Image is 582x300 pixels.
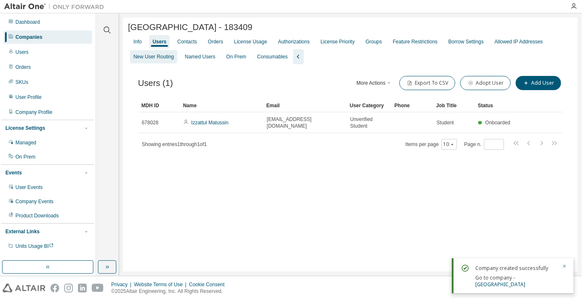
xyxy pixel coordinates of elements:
[111,288,230,295] p: © 2025 Altair Engineering, Inc. All Rights Reserved.
[15,49,28,55] div: Users
[15,19,40,25] div: Dashboard
[5,125,45,131] div: License Settings
[15,198,53,205] div: Company Events
[128,23,252,32] span: [GEOGRAPHIC_DATA] - 183409
[267,116,343,129] span: [EMAIL_ADDRESS][DOMAIN_NAME]
[185,53,215,60] div: Named Users
[15,94,42,101] div: User Profile
[134,281,189,288] div: Website Terms of Use
[399,76,455,90] button: Export To CSV
[15,109,53,116] div: Company Profile
[3,284,45,292] img: altair_logo.svg
[406,139,457,150] span: Items per page
[485,120,510,126] span: Onboarded
[133,53,174,60] div: New User Routing
[15,184,43,191] div: User Events
[133,38,142,45] div: Info
[64,284,73,292] img: instagram.svg
[350,99,388,112] div: User Category
[142,119,158,126] span: 678028
[142,141,207,147] span: Showing entries 1 through 1 of 1
[257,53,288,60] div: Consumables
[494,38,543,45] div: Allowed IP Addresses
[449,38,484,45] div: Borrow Settings
[436,99,471,112] div: Job Title
[350,116,387,129] span: Unverified Student
[191,120,228,126] a: Izzattul Matussin
[15,79,28,86] div: SKUs
[393,38,437,45] div: Feature Restrictions
[478,99,513,112] div: Status
[475,281,525,288] a: [GEOGRAPHIC_DATA]
[153,38,166,45] div: Users
[266,99,343,112] div: Email
[15,154,35,160] div: On Prem
[5,169,22,176] div: Events
[354,76,394,90] button: More Actions
[50,284,59,292] img: facebook.svg
[15,34,43,40] div: Companies
[189,281,229,288] div: Cookie Consent
[516,76,561,90] button: Add User
[278,38,310,45] div: Authorizations
[183,99,260,112] div: Name
[475,263,557,273] div: Company created successfully
[234,38,267,45] div: License Usage
[15,64,31,71] div: Orders
[208,38,223,45] div: Orders
[436,119,454,126] span: Student
[138,78,173,88] span: Users (1)
[4,3,108,11] img: Altair One
[78,284,87,292] img: linkedin.svg
[177,38,197,45] div: Contacts
[394,99,429,112] div: Phone
[321,38,355,45] div: License Priority
[92,284,104,292] img: youtube.svg
[15,212,59,219] div: Product Downloads
[226,53,246,60] div: On Prem
[15,139,36,146] div: Managed
[366,38,382,45] div: Groups
[111,281,134,288] div: Privacy
[5,228,40,235] div: External Links
[460,76,511,90] button: Adopt User
[475,274,525,288] span: Go to company -
[15,243,54,249] span: Units Usage BI
[464,139,504,150] span: Page n.
[141,99,176,112] div: MDH ID
[444,141,455,148] button: 10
